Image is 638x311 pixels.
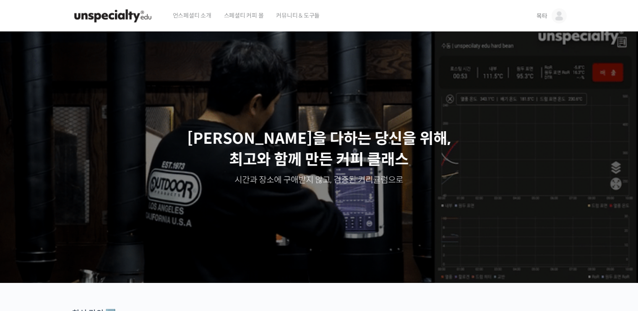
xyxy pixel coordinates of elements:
[536,12,547,20] span: 목타
[8,174,630,186] p: 시간과 장소에 구애받지 않고, 검증된 커리큘럼으로
[8,128,630,171] p: [PERSON_NAME]을 다하는 당신을 위해, 최고와 함께 만든 커피 클래스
